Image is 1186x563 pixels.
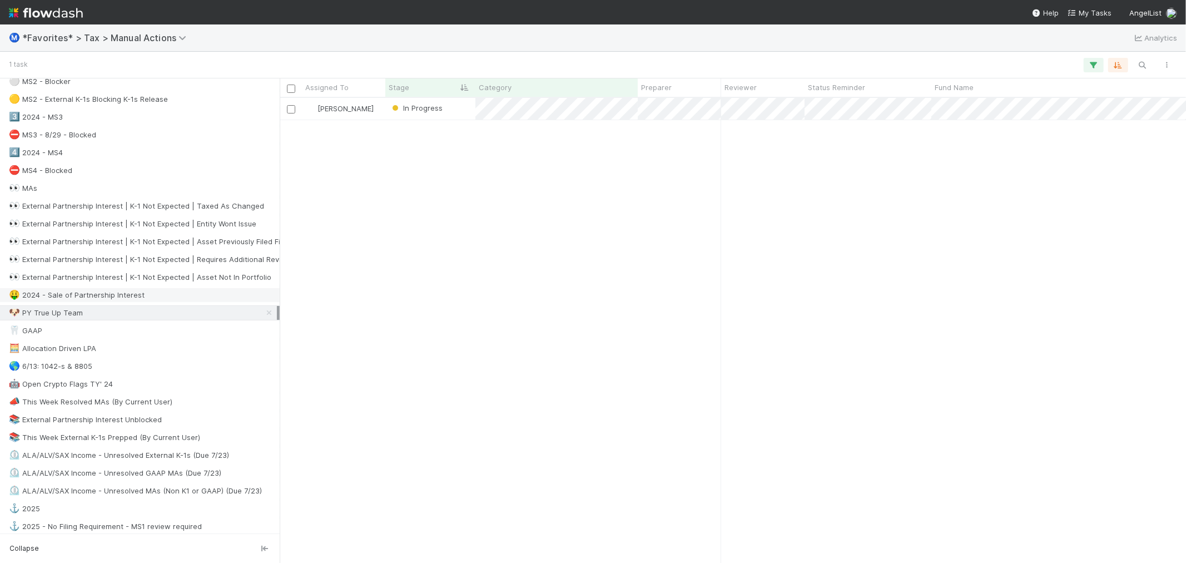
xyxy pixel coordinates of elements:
[9,468,20,477] span: ⏲️
[9,343,20,353] span: 🧮
[9,377,113,391] div: Open Crypto Flags TY' 24
[1068,8,1111,17] span: My Tasks
[9,544,39,554] span: Collapse
[9,76,20,86] span: ⚪
[1166,8,1177,19] img: avatar_de77a991-7322-4664-a63d-98ba485ee9e0.png
[9,342,96,355] div: Allocation Driven LPA
[9,290,20,299] span: 🤑
[305,82,349,93] span: Assigned To
[9,183,20,192] span: 👀
[9,112,20,121] span: 3️⃣
[9,359,92,373] div: 6/13: 1042-s & 8805
[9,306,83,320] div: PY True Up Team
[1032,7,1059,18] div: Help
[808,82,865,93] span: Status Reminder
[9,128,96,142] div: MS3 - 8/29 - Blocked
[641,82,672,93] span: Preparer
[9,308,20,317] span: 🐶
[9,324,42,338] div: GAAP
[9,147,20,157] span: 4️⃣
[22,32,192,43] span: *Favorites* > Tax > Manual Actions
[9,520,202,534] div: 2025 - No Filing Requirement - MS1 review required
[9,253,291,266] div: External Partnership Interest | K-1 Not Expected | Requires Additional Review
[9,503,20,513] span: ⚓
[9,432,20,442] span: 📚
[1133,31,1177,45] a: Analytics
[9,236,20,246] span: 👀
[9,521,20,531] span: ⚓
[1129,8,1162,17] span: AngelList
[287,105,295,113] input: Toggle Row Selected
[9,199,264,213] div: External Partnership Interest | K-1 Not Expected | Taxed As Changed
[9,235,291,249] div: External Partnership Interest | K-1 Not Expected | Asset Previously Filed Final
[9,466,221,480] div: ALA/ALV/SAX Income - Unresolved GAAP MAs (Due 7/23)
[9,361,20,371] span: 🌎
[9,325,20,335] span: 🦷
[9,92,168,106] div: MS2 - External K-1s Blocking K-1s Release
[9,484,262,498] div: ALA/ALV/SAX Income - Unresolved MAs (Non K1 or GAAP) (Due 7/23)
[9,413,162,427] div: External Partnership Interest Unblocked
[9,33,20,42] span: Ⓜ️
[9,395,172,409] div: This Week Resolved MAs (By Current User)
[9,164,72,177] div: MS4 - Blocked
[9,379,20,388] span: 🤖
[9,60,28,70] small: 1 task
[307,104,316,113] img: avatar_c8e523dd-415a-4cf0-87a3-4b787501e7b6.png
[9,288,145,302] div: 2024 - Sale of Partnership Interest
[935,82,974,93] span: Fund Name
[724,82,757,93] span: Reviewer
[9,181,37,195] div: MAs
[9,486,20,495] span: ⏲️
[9,272,20,281] span: 👀
[9,130,20,139] span: ⛔
[390,103,443,112] span: In Progress
[9,414,20,424] span: 📚
[9,270,271,284] div: External Partnership Interest | K-1 Not Expected | Asset Not In Portfolio
[9,217,256,231] div: External Partnership Interest | K-1 Not Expected | Entity Wont Issue
[9,110,63,124] div: 2024 - MS3
[9,94,20,103] span: 🟡
[389,82,409,93] span: Stage
[9,165,20,175] span: ⛔
[9,448,229,462] div: ALA/ALV/SAX Income - Unresolved External K-1s (Due 7/23)
[9,201,20,210] span: 👀
[9,146,63,160] div: 2024 - MS4
[306,103,374,114] div: [PERSON_NAME]
[9,3,83,22] img: logo-inverted-e16ddd16eac7371096b0.svg
[317,104,374,113] span: [PERSON_NAME]
[390,102,443,113] div: In Progress
[287,85,295,93] input: Toggle All Rows Selected
[9,431,200,445] div: This Week External K-1s Prepped (By Current User)
[1068,7,1111,18] a: My Tasks
[479,82,512,93] span: Category
[9,254,20,264] span: 👀
[9,502,40,516] div: 2025
[9,219,20,228] span: 👀
[9,450,20,460] span: ⏲️
[9,397,20,406] span: 📣
[9,75,71,88] div: MS2 - Blocker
